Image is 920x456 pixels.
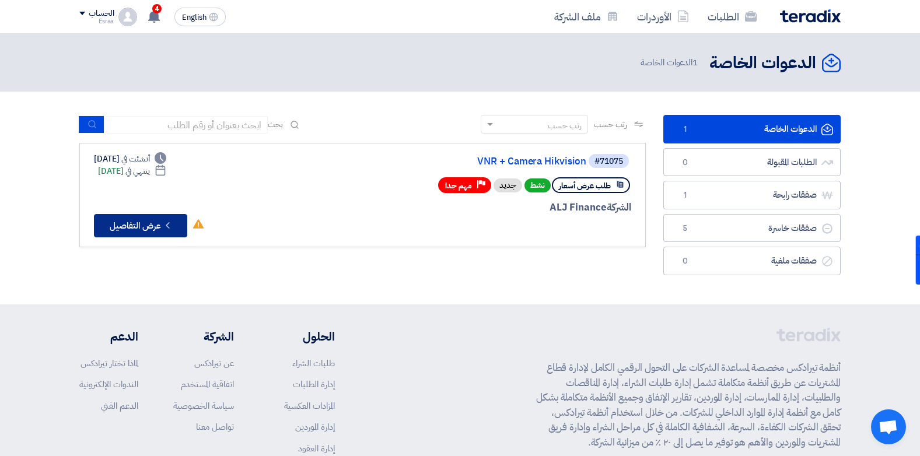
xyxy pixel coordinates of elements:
[196,420,234,433] a: تواصل معنا
[182,13,207,22] span: English
[79,378,138,391] a: الندوات الإلكترونية
[494,178,522,192] div: جديد
[173,399,234,412] a: سياسة الخصوصية
[351,200,631,215] div: ALJ Finance
[293,378,335,391] a: إدارة الطلبات
[194,357,234,370] a: عن تيرادكس
[663,115,841,143] a: الدعوات الخاصة1
[692,56,698,69] span: 1
[79,18,114,24] div: Esraa
[101,399,138,412] a: الدعم الفني
[94,153,166,165] div: [DATE]
[284,399,335,412] a: المزادات العكسية
[118,8,137,26] img: profile_test.png
[545,3,628,30] a: ملف الشركة
[678,190,692,201] span: 1
[698,3,766,30] a: الطلبات
[353,156,586,167] a: VNR + Camera Hikvision
[641,56,700,69] span: الدعوات الخاصة
[663,247,841,275] a: صفقات ملغية0
[174,8,226,26] button: English
[663,214,841,243] a: صفقات خاسرة5
[524,178,551,192] span: نشط
[871,409,906,444] a: Open chat
[152,4,162,13] span: 4
[536,360,841,450] p: أنظمة تيرادكس مخصصة لمساعدة الشركات على التحول الرقمي الكامل لإدارة قطاع المشتريات عن طريق أنظمة ...
[594,118,627,131] span: رتب حسب
[559,180,611,191] span: طلب عرض أسعار
[173,328,234,345] li: الشركة
[663,181,841,209] a: صفقات رابحة1
[663,148,841,177] a: الطلبات المقبولة0
[269,328,335,345] li: الحلول
[181,378,234,391] a: اتفاقية المستخدم
[607,200,632,215] span: الشركة
[445,180,472,191] span: مهم جدا
[709,52,816,75] h2: الدعوات الخاصة
[98,165,166,177] div: [DATE]
[292,357,335,370] a: طلبات الشراء
[89,9,114,19] div: الحساب
[628,3,698,30] a: الأوردرات
[678,223,692,234] span: 5
[678,124,692,135] span: 1
[81,357,138,370] a: لماذا تختار تيرادكس
[268,118,283,131] span: بحث
[548,120,582,132] div: رتب حسب
[121,153,149,165] span: أنشئت في
[125,165,149,177] span: ينتهي في
[295,420,335,433] a: إدارة الموردين
[780,9,841,23] img: Teradix logo
[594,157,623,166] div: #71075
[678,255,692,267] span: 0
[79,328,138,345] li: الدعم
[298,442,335,455] a: إدارة العقود
[94,214,187,237] button: عرض التفاصيل
[678,157,692,169] span: 0
[104,116,268,134] input: ابحث بعنوان أو رقم الطلب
